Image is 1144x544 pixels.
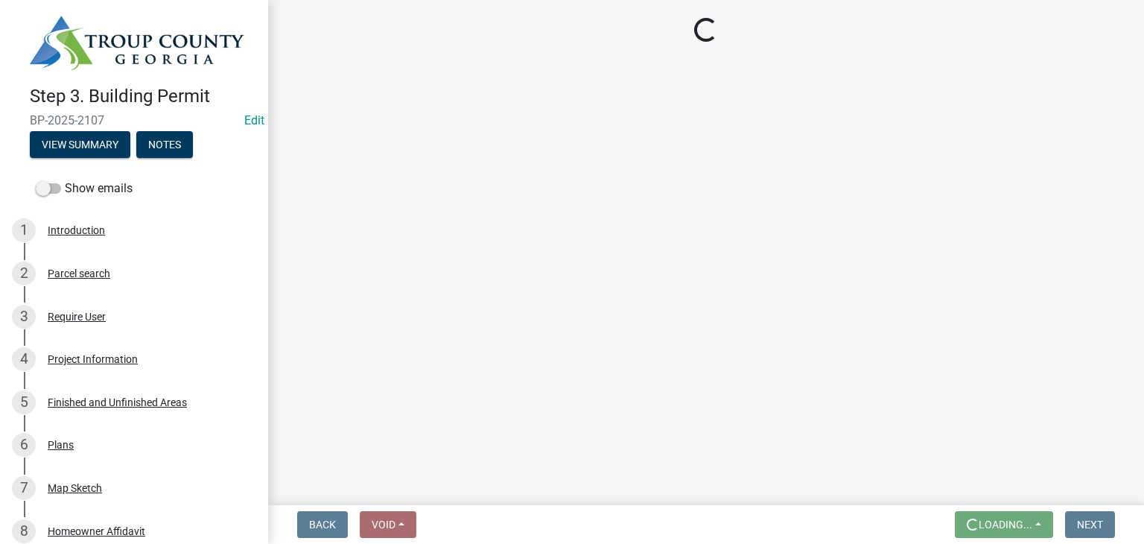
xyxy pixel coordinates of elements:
[48,397,187,408] div: Finished and Unfinished Areas
[360,511,416,538] button: Void
[30,113,238,127] span: BP-2025-2107
[48,268,110,279] div: Parcel search
[244,113,264,127] a: Edit
[12,347,36,371] div: 4
[30,139,130,151] wm-modal-confirm: Summary
[48,440,74,450] div: Plans
[48,354,138,364] div: Project Information
[309,519,336,531] span: Back
[30,131,130,158] button: View Summary
[48,483,102,493] div: Map Sketch
[12,476,36,500] div: 7
[136,139,193,151] wm-modal-confirm: Notes
[955,511,1053,538] button: Loading...
[12,262,36,285] div: 2
[48,225,105,235] div: Introduction
[30,86,256,107] h4: Step 3. Building Permit
[12,519,36,543] div: 8
[979,519,1032,531] span: Loading...
[12,390,36,414] div: 5
[48,311,106,322] div: Require User
[48,526,145,537] div: Homeowner Affidavit
[297,511,348,538] button: Back
[12,218,36,242] div: 1
[36,180,133,197] label: Show emails
[1077,519,1103,531] span: Next
[136,131,193,158] button: Notes
[30,16,244,70] img: Troup County, Georgia
[372,519,395,531] span: Void
[12,305,36,329] div: 3
[1065,511,1115,538] button: Next
[12,433,36,457] div: 6
[244,113,264,127] wm-modal-confirm: Edit Application Number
